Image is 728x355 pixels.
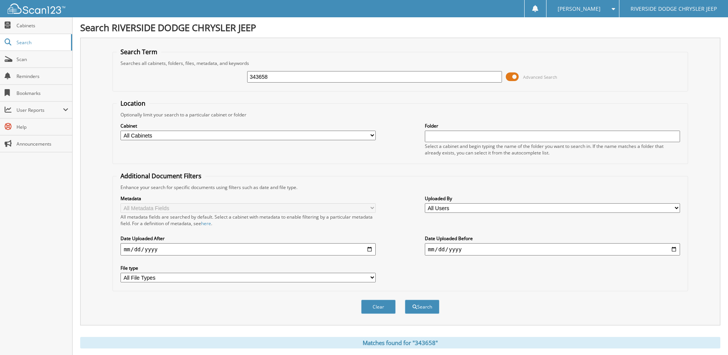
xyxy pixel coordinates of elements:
[17,56,68,63] span: Scan
[80,337,720,348] div: Matches found for "343658"
[117,60,683,66] div: Searches all cabinets, folders, files, metadata, and keywords
[523,74,557,80] span: Advanced Search
[121,214,376,227] div: All metadata fields are searched by default. Select a cabinet with metadata to enable filtering b...
[117,172,205,180] legend: Additional Document Filters
[361,300,396,314] button: Clear
[558,7,601,11] span: [PERSON_NAME]
[17,39,67,46] span: Search
[121,195,376,202] label: Metadata
[80,21,720,34] h1: Search RIVERSIDE DODGE CHRYSLER JEEP
[17,141,68,147] span: Announcements
[425,143,680,156] div: Select a cabinet and begin typing the name of the folder you want to search in. If the name match...
[17,73,68,80] span: Reminders
[17,124,68,130] span: Help
[631,7,717,11] span: RIVERSIDE DODGE CHRYSLER JEEP
[117,111,683,118] div: Optionally limit your search to a particular cabinet or folder
[425,195,680,202] label: Uploaded By
[117,48,161,56] legend: Search Term
[425,243,680,255] input: end
[8,3,65,14] img: scan123-logo-white.svg
[201,220,211,227] a: here
[690,318,728,355] iframe: Chat Widget
[121,123,376,129] label: Cabinet
[425,235,680,242] label: Date Uploaded Before
[405,300,439,314] button: Search
[17,90,68,96] span: Bookmarks
[17,107,63,113] span: User Reports
[121,235,376,242] label: Date Uploaded After
[117,184,683,191] div: Enhance your search for specific documents using filters such as date and file type.
[121,265,376,271] label: File type
[117,99,149,108] legend: Location
[121,243,376,255] input: start
[425,123,680,129] label: Folder
[17,22,68,29] span: Cabinets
